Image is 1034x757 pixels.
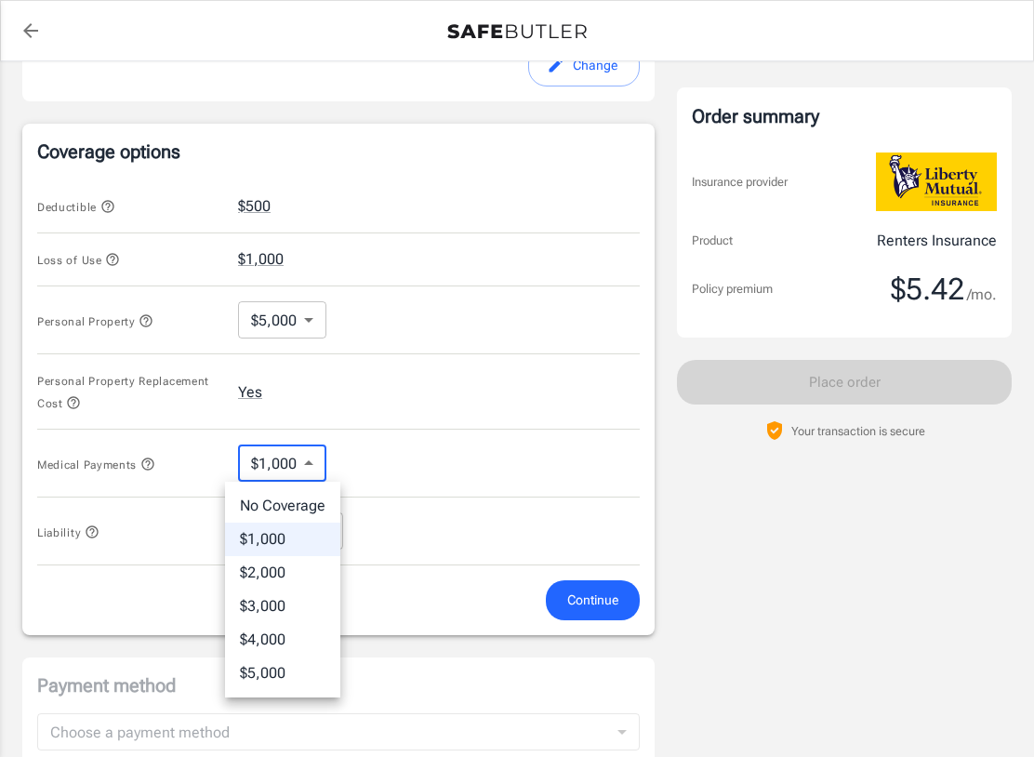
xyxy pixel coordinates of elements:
[225,489,340,523] li: No Coverage
[225,590,340,623] li: $3,000
[225,623,340,657] li: $4,000
[225,556,340,590] li: $2,000
[225,523,340,556] li: $1,000
[225,657,340,690] li: $5,000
